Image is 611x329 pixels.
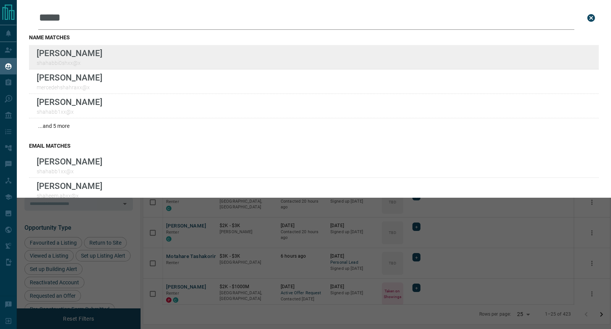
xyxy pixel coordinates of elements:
[37,168,102,174] p: shahabb1xx@x
[37,156,102,166] p: [PERSON_NAME]
[37,181,102,191] p: [PERSON_NAME]
[37,73,102,82] p: [PERSON_NAME]
[29,34,599,40] h3: name matches
[37,60,102,66] p: shahabbi0shxx@x
[37,48,102,58] p: [PERSON_NAME]
[37,97,102,107] p: [PERSON_NAME]
[29,118,599,134] div: ...and 5 more
[37,193,102,199] p: shaheem.abxx@x
[29,143,599,149] h3: email matches
[37,109,102,115] p: shahabb1xx@x
[37,84,102,90] p: mercedehshahraxx@x
[584,10,599,26] button: close search bar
